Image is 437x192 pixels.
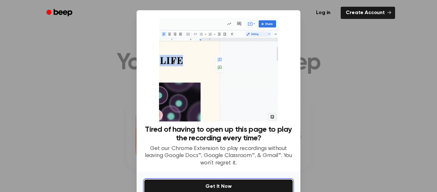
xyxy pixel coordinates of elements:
[341,7,395,19] a: Create Account
[144,125,293,143] h3: Tired of having to open up this page to play the recording every time?
[310,5,337,20] a: Log in
[42,7,78,19] a: Beep
[159,18,278,121] img: Beep extension in action
[144,145,293,167] p: Get our Chrome Extension to play recordings without leaving Google Docs™, Google Classroom™, & Gm...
